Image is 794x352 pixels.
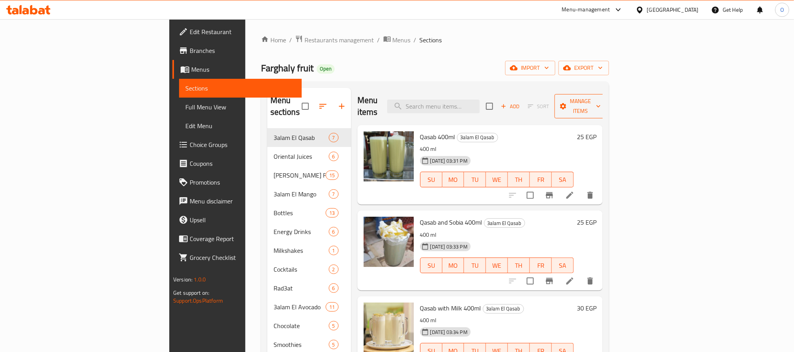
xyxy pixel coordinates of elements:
div: 3alam El Qasab7 [267,128,351,147]
div: items [329,189,339,199]
span: 13 [326,209,338,217]
a: Coupons [172,154,302,173]
span: Bottles [274,208,326,218]
span: Get support on: [173,288,209,298]
span: Coverage Report [190,234,295,243]
span: Sections [185,83,295,93]
li: / [377,35,380,45]
div: [PERSON_NAME] Freshs15 [267,166,351,185]
span: Select to update [522,187,538,203]
div: 3alam El Qasab [484,218,525,228]
span: Select to update [522,273,538,289]
span: Select section [481,98,498,114]
span: Select all sections [297,98,314,114]
span: TU [467,174,483,185]
div: Milkshakes [274,246,329,255]
span: Open [317,65,335,72]
span: WE [489,174,505,185]
span: Chocolate [274,321,329,330]
input: search [387,100,480,113]
span: FR [533,260,549,271]
span: Qasab with Milk 400ml [420,302,481,314]
div: 3alam El Avocado11 [267,298,351,316]
button: MO [442,258,464,273]
span: Oriental Juices [274,152,329,161]
div: items [329,265,339,274]
a: Support.OpsPlatform [173,296,223,306]
button: SU [420,172,442,187]
span: 11 [326,303,338,311]
a: Coverage Report [172,229,302,248]
span: 6 [329,228,338,236]
div: Bottles13 [267,203,351,222]
div: items [329,152,339,161]
div: 3alam El Qasab [483,304,524,314]
h6: 25 EGP [577,131,596,142]
span: 15 [326,172,338,179]
span: Select section first [523,100,555,112]
span: Menu disclaimer [190,196,295,206]
span: Menus [191,65,295,74]
span: Version: [173,274,192,285]
div: Smoothies [274,340,329,349]
span: 2 [329,266,338,273]
span: Upsell [190,215,295,225]
button: Add section [332,97,351,116]
span: TH [511,174,527,185]
a: Edit menu item [565,191,575,200]
span: 3alam El Mango [274,189,329,199]
a: Choice Groups [172,135,302,154]
nav: breadcrumb [261,35,609,45]
div: Rad3at6 [267,279,351,298]
span: 3alam El Qasab [484,219,525,228]
span: Branches [190,46,295,55]
span: Restaurants management [305,35,374,45]
button: TU [464,258,486,273]
div: Energy Drinks6 [267,222,351,241]
span: Menus [393,35,411,45]
div: items [326,302,338,312]
span: Full Menu View [185,102,295,112]
div: items [329,133,339,142]
div: items [329,283,339,293]
div: items [329,340,339,349]
div: 3alam El Mango7 [267,185,351,203]
span: Choice Groups [190,140,295,149]
button: TH [508,172,530,187]
a: Edit Menu [179,116,302,135]
button: SA [552,258,574,273]
span: Edit Menu [185,121,295,131]
span: TU [467,260,483,271]
div: 3alam El Qasab [274,133,329,142]
span: 5 [329,341,338,348]
div: Milkshakes1 [267,241,351,260]
span: 3alam El Avocado [274,302,326,312]
span: Farghaly fruit [261,59,314,77]
span: O [780,5,784,14]
img: Qasab 400ml [364,131,414,181]
a: Upsell [172,210,302,229]
button: import [505,61,555,75]
div: Menu-management [562,5,610,15]
a: Menus [383,35,411,45]
span: SA [555,260,571,271]
div: items [326,208,338,218]
span: TH [511,260,527,271]
span: 7 [329,134,338,142]
span: 1.0.0 [194,274,206,285]
span: 6 [329,285,338,292]
span: Qasab and Sobia 400ml [420,216,482,228]
p: 400 ml [420,144,574,154]
span: [PERSON_NAME] Freshs [274,171,326,180]
span: [DATE] 03:33 PM [427,243,471,250]
h6: 25 EGP [577,217,596,228]
span: [DATE] 03:31 PM [427,157,471,165]
span: Rad3at [274,283,329,293]
a: Promotions [172,173,302,192]
a: Menus [172,60,302,79]
button: Branch-specific-item [540,272,559,290]
li: / [414,35,417,45]
a: Branches [172,41,302,60]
